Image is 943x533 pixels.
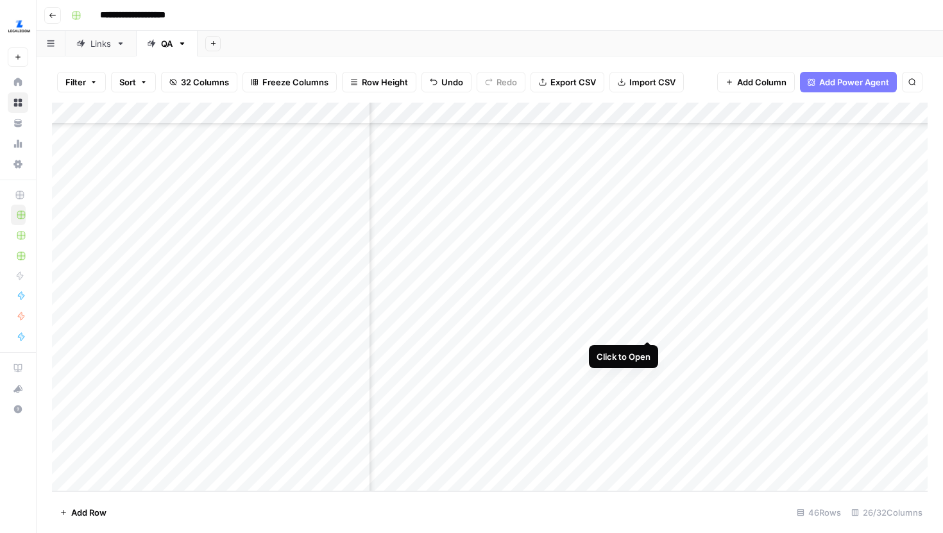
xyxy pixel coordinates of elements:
button: Export CSV [531,72,604,92]
a: Links [65,31,136,56]
button: Redo [477,72,525,92]
button: Add Power Agent [800,72,897,92]
button: Freeze Columns [242,72,337,92]
span: 32 Columns [181,76,229,89]
a: Home [8,72,28,92]
span: Row Height [362,76,408,89]
div: 46 Rows [792,502,846,523]
a: QA [136,31,198,56]
span: Add Row [71,506,106,519]
a: Your Data [8,113,28,133]
button: Workspace: LegalZoom [8,10,28,42]
span: Import CSV [629,76,675,89]
button: Import CSV [609,72,684,92]
button: Sort [111,72,156,92]
div: Click to Open [597,350,650,363]
span: Redo [497,76,517,89]
span: Sort [119,76,136,89]
div: Links [90,37,111,50]
button: Add Row [52,502,114,523]
a: Usage [8,133,28,154]
button: Undo [421,72,471,92]
span: Undo [441,76,463,89]
div: 26/32 Columns [846,502,928,523]
div: What's new? [8,379,28,398]
a: Settings [8,154,28,174]
button: Help + Support [8,399,28,419]
span: Filter [65,76,86,89]
span: Export CSV [550,76,596,89]
img: LegalZoom Logo [8,15,31,38]
a: Browse [8,92,28,113]
button: Add Column [717,72,795,92]
button: Filter [57,72,106,92]
button: Row Height [342,72,416,92]
div: QA [161,37,173,50]
a: AirOps Academy [8,358,28,378]
span: Add Column [737,76,786,89]
button: What's new? [8,378,28,399]
span: Freeze Columns [262,76,328,89]
span: Add Power Agent [819,76,889,89]
button: 32 Columns [161,72,237,92]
